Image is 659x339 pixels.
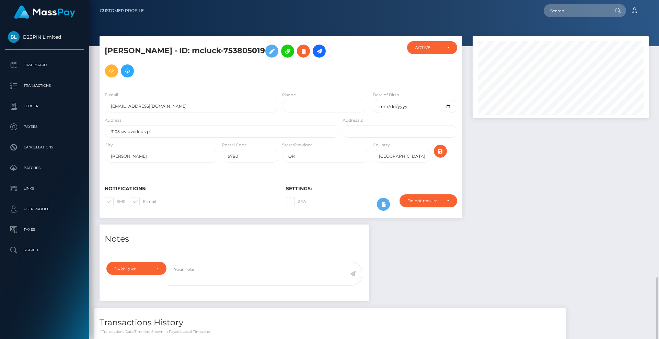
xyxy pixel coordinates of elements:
[8,31,20,43] img: B2SPIN Limited
[407,41,457,54] button: ACTIVE
[105,233,364,245] h4: Notes
[5,118,84,135] a: Payees
[8,225,81,235] p: Taxes
[5,242,84,259] a: Search
[5,201,84,218] a: User Profile
[8,245,81,255] p: Search
[313,45,326,58] a: Initiate Payout
[282,142,313,148] label: State/Province
[343,117,363,123] label: Address 2
[8,183,81,194] p: Links
[105,197,125,206] label: SMS
[5,221,84,238] a: Taxes
[8,81,81,91] p: Transactions
[286,197,306,206] label: 2FA
[5,57,84,74] a: Dashboard
[8,204,81,214] p: User Profile
[8,122,81,132] p: Payees
[8,101,81,111] p: Ledger
[8,142,81,153] p: Cancellations
[5,77,84,94] a: Transactions
[105,92,118,98] label: E-mail
[5,139,84,156] a: Cancellations
[114,266,151,271] div: Note Type
[544,4,608,17] input: Search...
[5,98,84,115] a: Ledger
[5,159,84,177] a: Batches
[282,92,296,98] label: Phone
[5,34,84,40] span: B2SPIN Limited
[8,163,81,173] p: Batches
[105,142,113,148] label: City
[100,3,144,18] a: Customer Profile
[105,41,336,81] h5: [PERSON_NAME] - ID: mcluck-753805019
[415,45,441,50] div: ACTIVE
[373,142,390,148] label: Country
[14,5,75,19] img: MassPay Logo
[222,142,247,148] label: Postal Code
[373,92,399,98] label: Date of Birth
[100,317,561,329] h4: Transactions History
[105,117,122,123] label: Address
[106,262,166,275] button: Note Type
[400,194,457,207] button: Do not require
[407,198,441,204] div: Do not require
[8,60,81,70] p: Dashboard
[5,180,84,197] a: Links
[105,186,276,192] h6: Notifications:
[100,329,561,334] p: * Transactions date/time are shown in payee's local timezone
[286,186,457,192] h6: Settings:
[131,197,156,206] label: E-mail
